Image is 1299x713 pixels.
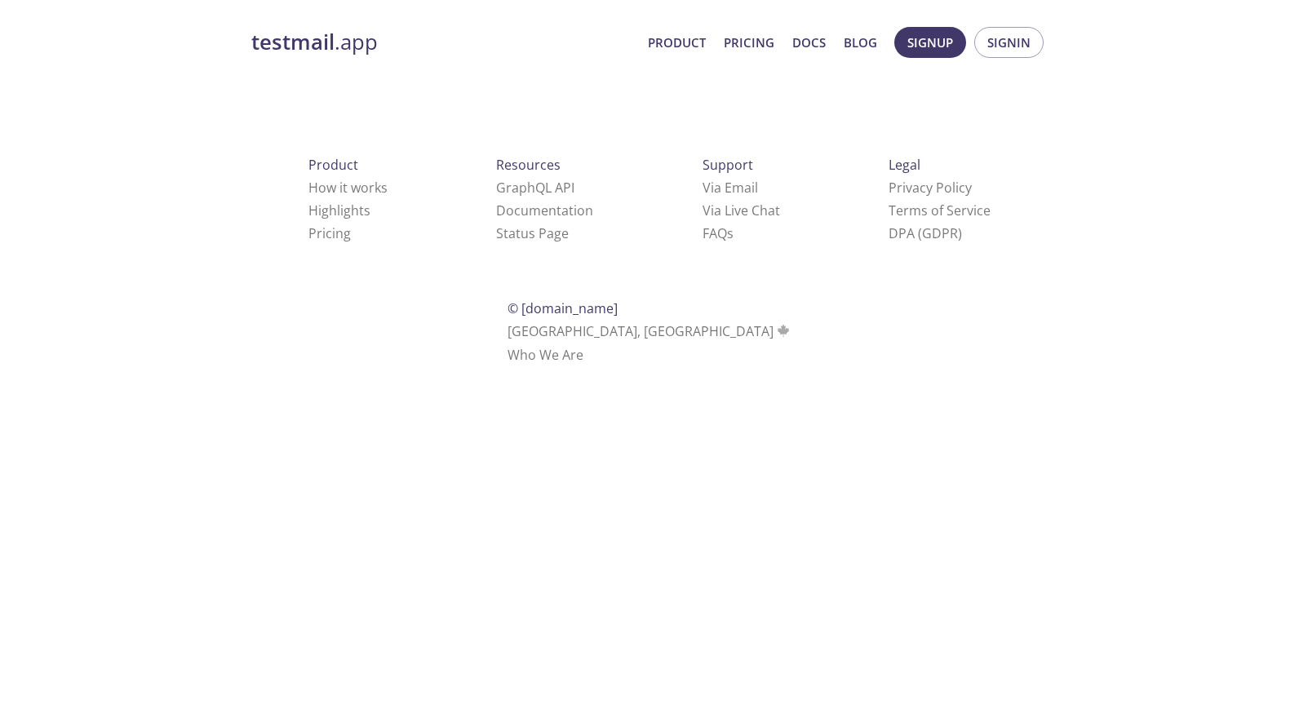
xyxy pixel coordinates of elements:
a: testmail.app [251,29,635,56]
span: Signin [987,32,1031,53]
a: Documentation [496,201,593,219]
span: [GEOGRAPHIC_DATA], [GEOGRAPHIC_DATA] [508,322,792,340]
a: How it works [308,179,388,197]
a: Privacy Policy [889,179,972,197]
a: Who We Are [508,346,583,364]
a: Pricing [724,32,774,53]
a: GraphQL API [496,179,574,197]
a: Status Page [496,224,569,242]
a: DPA (GDPR) [889,224,962,242]
span: Signup [907,32,953,53]
button: Signin [974,27,1044,58]
a: Docs [792,32,826,53]
span: © [DOMAIN_NAME] [508,299,618,317]
span: s [727,224,734,242]
strong: testmail [251,28,335,56]
span: Legal [889,156,920,174]
a: Blog [844,32,877,53]
span: Product [308,156,358,174]
a: Pricing [308,224,351,242]
span: Support [703,156,753,174]
a: Via Live Chat [703,201,780,219]
span: Resources [496,156,561,174]
a: Terms of Service [889,201,991,219]
a: Product [648,32,706,53]
button: Signup [894,27,966,58]
a: Via Email [703,179,758,197]
a: Highlights [308,201,370,219]
a: FAQ [703,224,734,242]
